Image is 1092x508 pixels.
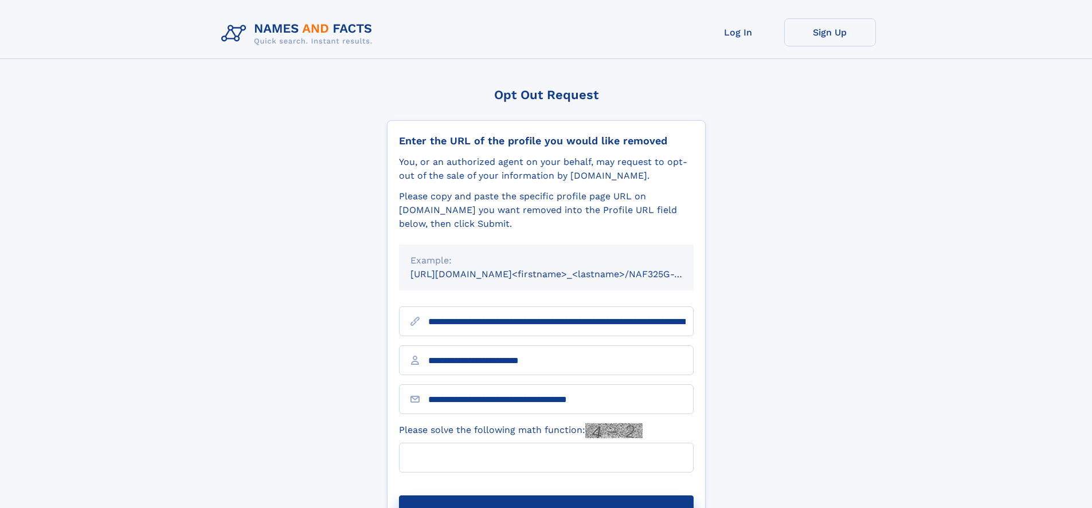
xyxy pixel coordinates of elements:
div: Opt Out Request [387,88,706,102]
a: Sign Up [784,18,876,46]
div: Example: [410,254,682,267]
a: Log In [692,18,784,46]
div: Enter the URL of the profile you would like removed [399,135,694,147]
div: You, or an authorized agent on your behalf, may request to opt-out of the sale of your informatio... [399,155,694,183]
small: [URL][DOMAIN_NAME]<firstname>_<lastname>/NAF325G-xxxxxxxx [410,269,715,279]
div: Please copy and paste the specific profile page URL on [DOMAIN_NAME] you want removed into the Pr... [399,190,694,231]
img: Logo Names and Facts [217,18,382,49]
label: Please solve the following math function: [399,423,643,438]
